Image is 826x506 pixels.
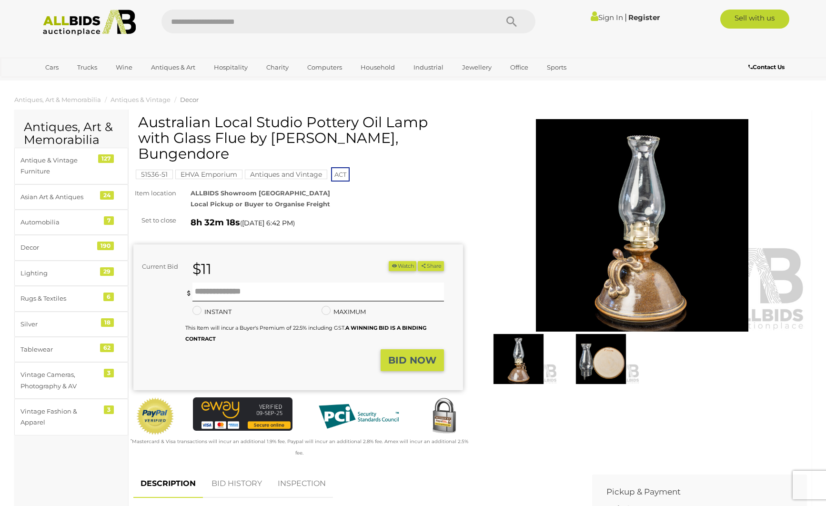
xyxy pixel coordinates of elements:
div: 190 [97,242,114,250]
button: Share [418,261,444,271]
div: Lighting [20,268,99,279]
span: | [625,12,627,22]
img: Official PayPal Seal [136,397,175,435]
div: 18 [101,318,114,327]
li: Watch this item [389,261,416,271]
div: 24 [100,191,114,200]
label: INSTANT [192,306,232,317]
strong: BID NOW [388,354,436,366]
a: Antiques & Art [145,60,201,75]
a: Computers [301,60,348,75]
a: Contact Us [748,62,787,72]
b: Contact Us [748,63,785,71]
a: Vintage Fashion & Apparel 3 [14,399,128,435]
a: [GEOGRAPHIC_DATA] [39,75,119,91]
a: Asian Art & Antiques 24 [14,184,128,210]
div: Silver [20,319,99,330]
a: Rugs & Textiles 6 [14,286,128,311]
button: Search [488,10,535,33]
img: Allbids.com.au [38,10,141,36]
strong: ALLBIDS Showroom [GEOGRAPHIC_DATA] [191,189,330,197]
button: Watch [389,261,416,271]
h2: Pickup & Payment [606,487,778,496]
a: Household [354,60,401,75]
a: Lighting 29 [14,261,128,286]
img: Secured by Rapid SSL [425,397,463,435]
a: Vintage Cameras, Photography & AV 3 [14,362,128,399]
span: ( ) [240,219,295,227]
a: Register [628,13,660,22]
div: Set to close [126,215,183,226]
a: DESCRIPTION [133,470,203,498]
div: 62 [100,344,114,352]
a: Sign In [591,13,623,22]
strong: Local Pickup or Buyer to Organise Freight [191,200,330,208]
div: Item location [126,188,183,199]
a: Charity [260,60,295,75]
a: Jewellery [456,60,498,75]
mark: Antiques and Vintage [245,170,327,179]
div: 3 [104,405,114,414]
a: Silver 18 [14,312,128,337]
a: Cars [39,60,65,75]
mark: EHVA Emporium [175,170,242,179]
img: Australian Local Studio Pottery Oil Lamp with Glass Flue by Rachael Taylor, Bungendore [480,334,557,384]
div: Rugs & Textiles [20,293,99,304]
button: BID NOW [381,349,444,372]
a: Antique & Vintage Furniture 127 [14,148,128,184]
img: eWAY Payment Gateway [193,397,292,431]
a: Decor [180,96,199,103]
a: Sports [541,60,573,75]
strong: 8h 32m 18s [191,217,240,228]
a: Antiques and Vintage [245,171,327,178]
div: 7 [104,216,114,225]
h2: Antiques, Art & Memorabilia [24,121,119,147]
div: Current Bid [133,261,185,272]
span: ACT [331,167,350,182]
a: Office [504,60,534,75]
small: Mastercard & Visa transactions will incur an additional 1.9% fee. Paypal will incur an additional... [131,438,468,455]
a: 51536-51 [136,171,173,178]
a: Sell with us [720,10,789,29]
div: Antique & Vintage Furniture [20,155,99,177]
a: Decor 190 [14,235,128,260]
div: 3 [104,369,114,377]
a: Tablewear 62 [14,337,128,362]
div: 29 [100,267,114,276]
div: Vintage Fashion & Apparel [20,406,99,428]
div: 6 [103,293,114,301]
img: PCI DSS compliant [311,397,406,435]
a: INSPECTION [271,470,333,498]
a: Hospitality [208,60,254,75]
img: Australian Local Studio Pottery Oil Lamp with Glass Flue by Rachael Taylor, Bungendore [477,119,807,332]
a: Antiques & Vintage [111,96,171,103]
a: Automobilia 7 [14,210,128,235]
label: MAXIMUM [322,306,366,317]
div: Vintage Cameras, Photography & AV [20,369,99,392]
div: Tablewear [20,344,99,355]
a: Wine [110,60,139,75]
div: Automobilia [20,217,99,228]
small: This Item will incur a Buyer's Premium of 22.5% including GST. [185,324,426,342]
img: Australian Local Studio Pottery Oil Lamp with Glass Flue by Rachael Taylor, Bungendore [562,334,640,384]
a: Antiques, Art & Memorabilia [14,96,101,103]
div: Decor [20,242,99,253]
strong: $11 [192,260,212,278]
span: [DATE] 6:42 PM [242,219,293,227]
a: BID HISTORY [204,470,269,498]
a: Trucks [71,60,103,75]
a: EHVA Emporium [175,171,242,178]
h1: Australian Local Studio Pottery Oil Lamp with Glass Flue by [PERSON_NAME], Bungendore [138,114,461,162]
mark: 51536-51 [136,170,173,179]
a: Industrial [407,60,450,75]
div: Asian Art & Antiques [20,192,99,202]
div: 127 [98,154,114,163]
